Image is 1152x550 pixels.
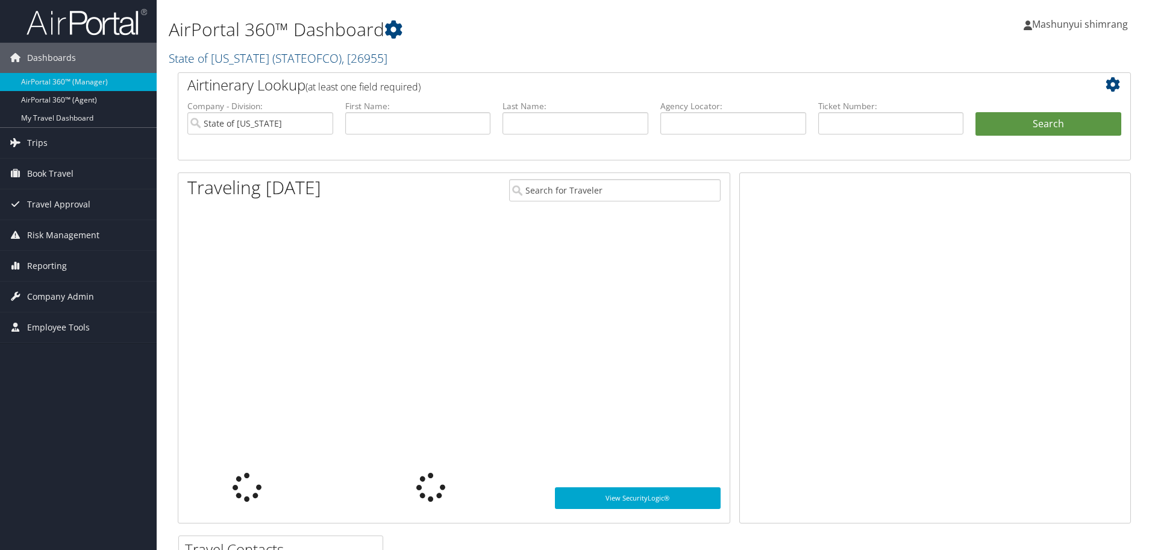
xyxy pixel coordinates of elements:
label: Last Name: [502,100,648,112]
h2: Airtinerary Lookup [187,75,1042,95]
a: Mashunyui shimrang [1024,6,1140,42]
span: Reporting [27,251,67,281]
h1: AirPortal 360™ Dashboard [169,17,816,42]
span: Mashunyui shimrang [1032,17,1128,31]
span: Risk Management [27,220,99,250]
a: State of [US_STATE] [169,50,387,66]
span: , [ 26955 ] [342,50,387,66]
span: Dashboards [27,43,76,73]
button: Search [975,112,1121,136]
span: Trips [27,128,48,158]
input: Search for Traveler [509,179,721,201]
span: Book Travel [27,159,74,189]
span: Travel Approval [27,189,90,220]
span: ( STATEOFCO ) [272,50,342,66]
span: (at least one field required) [305,80,421,93]
label: Agency Locator: [660,100,806,112]
a: View SecurityLogic® [555,487,721,509]
label: First Name: [345,100,491,112]
span: Company Admin [27,282,94,312]
img: airportal-logo.png [27,8,147,36]
h1: Traveling [DATE] [187,175,321,200]
label: Company - Division: [187,100,333,112]
label: Ticket Number: [818,100,964,112]
span: Employee Tools [27,312,90,343]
